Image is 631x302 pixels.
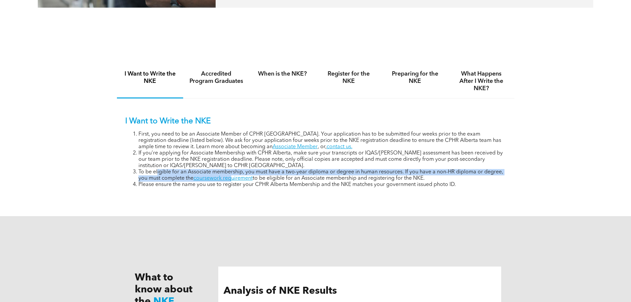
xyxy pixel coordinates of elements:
h4: Register for the NKE [322,70,376,85]
li: Please ensure the name you use to register your CPHR Alberta Membership and the NKE matches your ... [138,182,506,188]
a: contact us. [327,144,352,150]
h4: When is the NKE? [255,70,310,78]
li: To be eligible for an Associate membership, you must have a two-year diploma or degree in human r... [138,169,506,182]
h4: I Want to Write the NKE [123,70,177,85]
h4: Preparing for the NKE [388,70,442,85]
a: coursework requirement [193,176,253,181]
h4: Accredited Program Graduates [189,70,243,85]
li: If you’re applying for Associate Membership with CPHR Alberta, make sure your transcripts or IQAS... [138,150,506,169]
h4: What Happens After I Write the NKE? [454,70,508,92]
span: Analysis of NKE Results [224,286,337,296]
p: I Want to Write the NKE [125,117,506,126]
li: First, you need to be an Associate Member of CPHR [GEOGRAPHIC_DATA]. Your application has to be s... [138,131,506,150]
a: Associate Member [273,144,318,150]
